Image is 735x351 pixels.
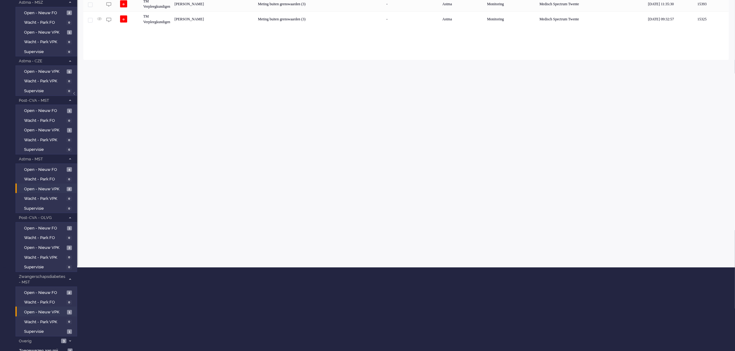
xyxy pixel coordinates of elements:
[83,11,729,27] div: 15325
[66,206,72,211] span: 0
[24,10,65,16] span: Open - Nieuw FO
[18,185,77,192] a: Open - Nieuw VPK 2
[24,30,65,35] span: Open - Nieuw VPK
[18,107,77,114] a: Open - Nieuw FO 1
[646,11,695,27] div: [DATE] 09:32:57
[18,263,77,270] a: Supervisie 0
[18,48,77,55] a: Supervisie 0
[18,195,77,202] a: Wacht - Park VPK 0
[67,10,72,15] span: 2
[172,11,256,27] div: [PERSON_NAME]
[18,126,77,133] a: Open - Nieuw VPK 1
[24,319,65,325] span: Wacht - Park VPK
[18,338,59,344] span: Overig
[67,291,72,295] span: 2
[24,264,65,270] span: Supervisie
[18,318,77,325] a: Wacht - Park VPK 0
[24,118,65,124] span: Wacht - Park FO
[66,255,72,260] span: 0
[18,38,77,45] a: Wacht - Park VPK 0
[66,265,72,270] span: 0
[67,187,72,192] span: 2
[18,166,77,173] a: Open - Nieuw FO 4
[18,299,77,305] a: Wacht - Park FO 0
[18,19,77,26] a: Wacht - Park FO 0
[18,136,77,143] a: Wacht - Park VPK 0
[24,88,65,94] span: Supervisie
[24,196,65,202] span: Wacht - Park VPK
[66,138,72,142] span: 0
[18,234,77,241] a: Wacht - Park FO 0
[66,79,72,84] span: 0
[24,329,65,335] span: Supervisie
[24,235,65,241] span: Wacht - Park FO
[24,49,65,55] span: Supervisie
[66,177,72,182] span: 0
[24,290,65,296] span: Open - Nieuw FO
[24,255,65,261] span: Wacht - Park VPK
[66,300,72,305] span: 0
[61,339,66,343] span: 3
[18,205,77,212] a: Supervisie 0
[18,254,77,261] a: Wacht - Park VPK 0
[24,108,65,114] span: Open - Nieuw FO
[24,137,65,143] span: Wacht - Park VPK
[24,127,65,133] span: Open - Nieuw VPK
[66,20,72,25] span: 0
[18,215,66,221] span: Post-CVA - OLVG
[106,17,111,23] img: ic_chat_grey.svg
[440,11,485,27] div: Astma
[18,77,77,84] a: Wacht - Park VPK 0
[18,308,77,315] a: Open - Nieuw VPK 1
[24,206,65,212] span: Supervisie
[24,167,65,173] span: Open - Nieuw FO
[106,2,111,7] img: ic_chat_grey.svg
[24,299,65,305] span: Wacht - Park FO
[24,225,65,231] span: Open - Nieuw FO
[18,289,77,296] a: Open - Nieuw FO 2
[18,244,77,251] a: Open - Nieuw VPK 3
[24,186,65,192] span: Open - Nieuw VPK
[18,58,66,64] span: Astma - CZE
[24,176,65,182] span: Wacht - Park FO
[18,156,66,162] span: Astma - MST
[18,274,66,285] span: Zwangerschapsdiabetes - MST
[485,11,537,27] div: Monitoring
[24,20,65,26] span: Wacht - Park FO
[67,310,72,315] span: 1
[120,0,127,7] span: o
[18,146,77,153] a: Supervisie 0
[24,78,65,84] span: Wacht - Park VPK
[695,11,729,27] div: 15325
[67,329,72,334] span: 1
[18,98,66,104] span: Post-CVA - MST
[67,226,72,231] span: 1
[24,39,65,45] span: Wacht - Park VPK
[66,147,72,152] span: 0
[24,69,65,75] span: Open - Nieuw VPK
[18,29,77,35] a: Open - Nieuw VPK 1
[141,11,172,27] div: TM Verpleegkundigen
[18,68,77,75] a: Open - Nieuw VPK 5
[256,11,384,27] div: Meting buiten grenswaarden (3)
[18,117,77,124] a: Wacht - Park FO 0
[66,40,72,44] span: 0
[18,328,77,335] a: Supervisie 1
[24,245,65,251] span: Open - Nieuw VPK
[67,30,72,35] span: 1
[66,236,72,240] span: 0
[67,246,72,250] span: 3
[18,175,77,182] a: Wacht - Park FO 0
[66,118,72,123] span: 0
[24,309,65,315] span: Open - Nieuw VPK
[66,320,72,324] span: 0
[66,196,72,201] span: 0
[66,89,72,93] span: 0
[67,69,72,74] span: 5
[67,167,72,172] span: 4
[67,128,72,133] span: 1
[24,147,65,153] span: Supervisie
[18,87,77,94] a: Supervisie 0
[537,11,646,27] div: Medisch Spectrum Twente
[18,225,77,231] a: Open - Nieuw FO 1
